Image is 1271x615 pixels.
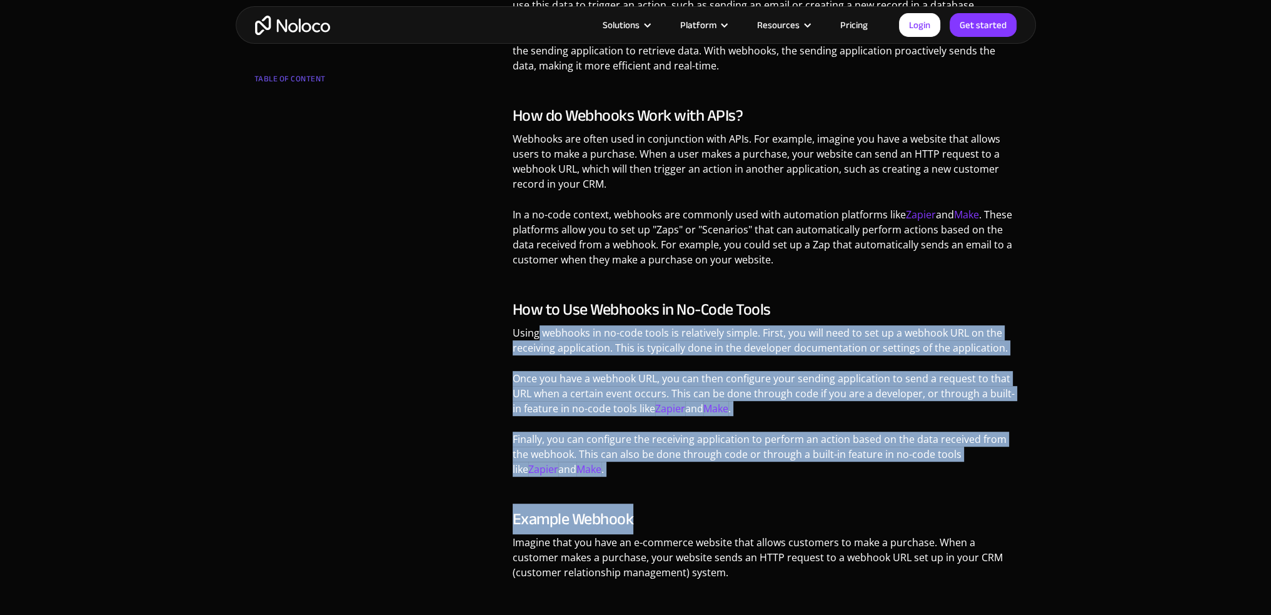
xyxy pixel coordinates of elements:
a: Zapier [528,462,558,476]
a: Pricing [825,17,883,33]
div: Platform [665,17,741,33]
a: Make [954,208,979,221]
h3: How do Webhooks Work with APIs? [513,106,1017,125]
a: Login [899,13,940,37]
a: Get started [950,13,1017,37]
div: Solutions [603,17,640,33]
p: Using webhooks in no-code tools is relatively simple. First, you will need to set up a webhook UR... [513,325,1017,365]
a: Zapier [906,208,936,221]
div: Platform [680,17,716,33]
a: Make [576,462,601,476]
h3: How to Use Webhooks in No-Code Tools [513,300,1017,319]
a: Zapier [655,402,685,415]
h3: Example Webhook [513,510,1017,529]
p: Once you have a webhook URL, you can then configure your sending application to send a request to... [513,371,1017,425]
a: Make [703,402,728,415]
p: In a no-code context, webhooks are commonly used with automation platforms like and . These platf... [513,207,1017,277]
p: Imagine that you have an e-commerce website that allows customers to make a purchase. When a cust... [513,535,1017,589]
div: Resources [741,17,825,33]
p: Webhooks are different from traditional APIs, which require the receiving application to make a r... [513,28,1017,83]
div: Resources [757,17,800,33]
div: TABLE OF CONTENT [254,70,406,95]
div: Solutions [587,17,665,33]
a: home [255,16,330,35]
p: Finally, you can configure the receiving application to perform an action based on the data recei... [513,432,1017,486]
p: Webhooks are often used in conjunction with APIs. For example, imagine you have a website that al... [513,131,1017,201]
